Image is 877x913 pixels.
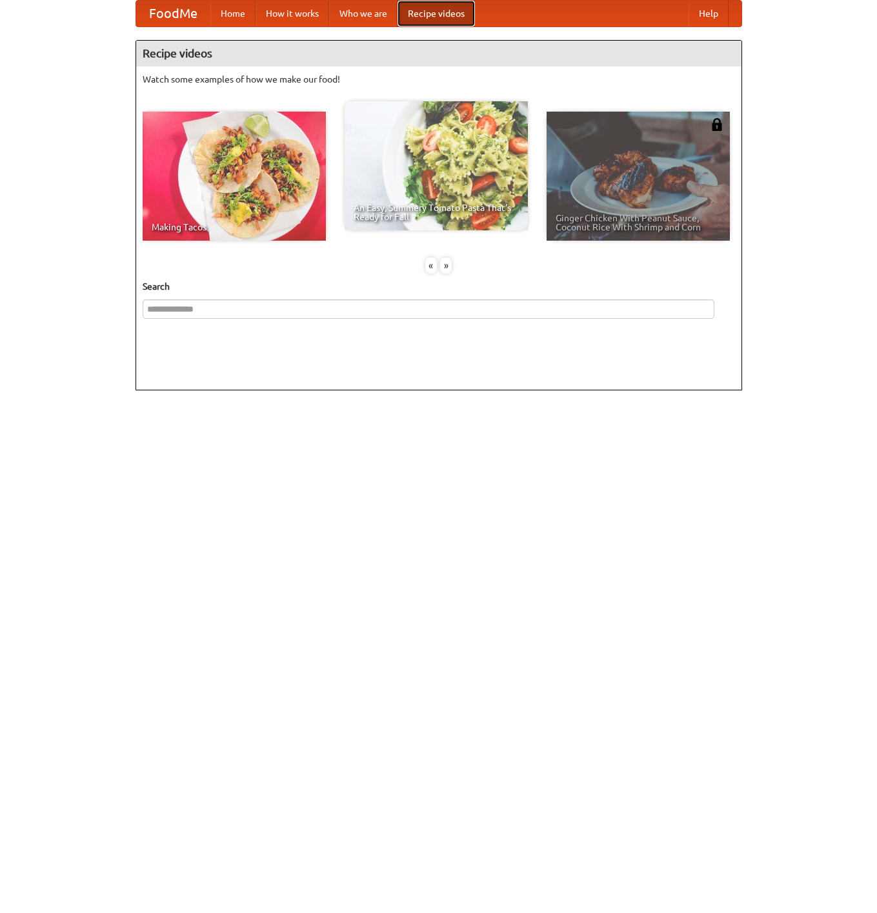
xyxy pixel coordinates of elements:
span: An Easy, Summery Tomato Pasta That's Ready for Fall [354,203,519,221]
a: An Easy, Summery Tomato Pasta That's Ready for Fall [345,101,528,230]
a: Recipe videos [398,1,475,26]
a: Help [689,1,729,26]
a: Home [210,1,256,26]
p: Watch some examples of how we make our food! [143,73,735,86]
a: How it works [256,1,329,26]
img: 483408.png [711,118,723,131]
div: « [425,257,437,274]
a: Who we are [329,1,398,26]
a: Making Tacos [143,112,326,241]
a: FoodMe [136,1,210,26]
h4: Recipe videos [136,41,741,66]
span: Making Tacos [152,223,317,232]
h5: Search [143,280,735,293]
div: » [440,257,452,274]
